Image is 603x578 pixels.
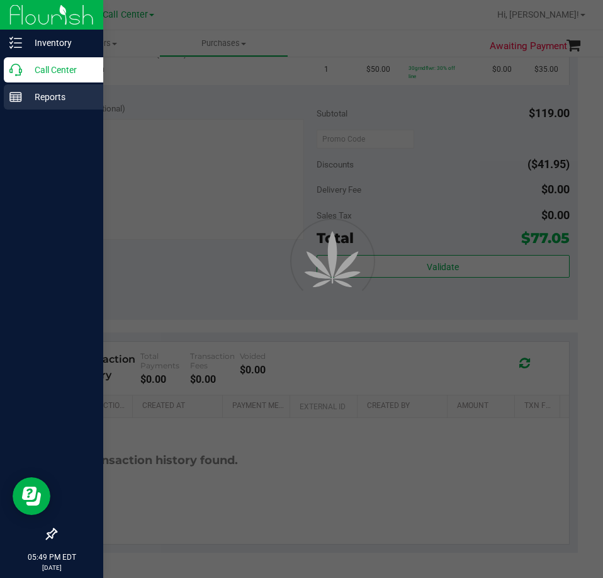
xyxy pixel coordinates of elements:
inline-svg: Reports [9,91,22,103]
p: Call Center [22,62,98,77]
p: [DATE] [6,563,98,572]
inline-svg: Inventory [9,37,22,49]
inline-svg: Call Center [9,64,22,76]
p: 05:49 PM EDT [6,552,98,563]
p: Reports [22,89,98,105]
p: Inventory [22,35,98,50]
iframe: Resource center [13,477,50,515]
